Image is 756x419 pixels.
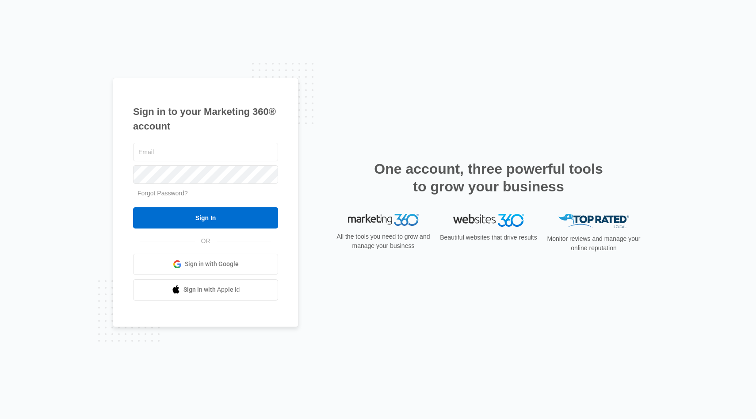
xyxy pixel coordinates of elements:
input: Email [133,143,278,161]
input: Sign In [133,207,278,229]
img: Websites 360 [453,214,524,227]
h1: Sign in to your Marketing 360® account [133,104,278,133]
a: Forgot Password? [137,190,188,197]
h2: One account, three powerful tools to grow your business [371,160,606,195]
img: Top Rated Local [558,214,629,229]
p: Monitor reviews and manage your online reputation [544,234,643,253]
p: Beautiful websites that drive results [439,233,538,242]
span: OR [195,236,217,246]
span: Sign in with Google [185,259,239,269]
a: Sign in with Apple Id [133,279,278,301]
img: Marketing 360 [348,214,419,226]
a: Sign in with Google [133,254,278,275]
span: Sign in with Apple Id [183,285,240,294]
p: All the tools you need to grow and manage your business [334,232,433,251]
